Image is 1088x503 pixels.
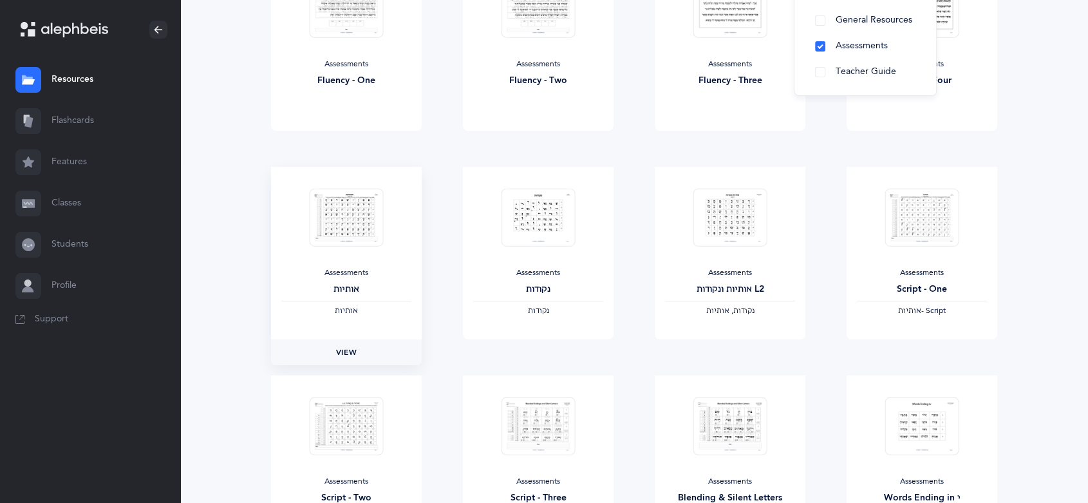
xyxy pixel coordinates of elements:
div: Fluency - Three [665,74,795,88]
div: Assessments [473,59,603,70]
div: Assessments [665,268,795,278]
img: Test_Form_-_%D7%90%D7%95%D7%AA%D7%99%D7%95%D7%AA_-Script_thumbnail_1703785823.png [885,188,959,247]
span: ‫נקודות‬ [528,306,549,315]
div: Script - One [857,283,987,296]
div: אותיות [281,283,411,296]
img: Test_Form_-_%D7%90%D7%95%D7%AA%D7%99%D7%95%D7%AA_%D7%95%D7%A0%D7%A7%D7%95%D7%93%D7%95%D7%AA_L2_Sc... [310,397,384,455]
div: אותיות ונקודות L2 [665,283,795,296]
span: View [336,346,357,358]
img: Test_Form_-_%D7%90%D7%95%D7%AA%D7%99%D7%95%D7%AA_thumbnail_1703568131.png [310,188,384,247]
span: ‫נקודות, אותיות‬ [706,306,755,315]
a: View [271,339,422,365]
div: Fluency - One [281,74,411,88]
div: Fluency - Two [473,74,603,88]
img: Test_Form_-_Blended_Endings_and_Silent_Letters_thumbnail_1703555235.png [693,397,767,455]
span: ‫אותיות‬ [898,306,921,315]
img: Test_Form_-_%D7%90%D7%95%D7%AA%D7%99%D7%95%D7%AA_%D7%95%D7%A0%D7%A7%D7%95%D7%93%D7%95%D7%AA_L2_th... [693,188,767,247]
button: General Resources [805,8,926,33]
div: Assessments [665,477,795,487]
span: Assessments [836,41,888,51]
img: Test_Form_-_Words_Ending_in_Yud_thumbnail_1683462364.png [885,397,959,455]
button: Teacher Guide [805,59,926,85]
button: Assessments [805,33,926,59]
div: נקודות [473,283,603,296]
div: Assessments [857,268,987,278]
span: Support [35,313,68,326]
div: Assessments [473,477,603,487]
div: Assessments [473,268,603,278]
div: Assessments [281,268,411,278]
div: Assessments [665,59,795,70]
div: Assessments [857,477,987,487]
div: Assessments [281,477,411,487]
span: Teacher Guide [836,66,896,77]
span: ‫אותיות‬ [335,306,358,315]
div: - Script [857,306,987,316]
span: General Resources [836,15,912,25]
img: Test_Form_-_%D7%A0%D7%A7%D7%95%D7%93%D7%95%D7%AA_thumbnail_1703568348.png [502,188,576,247]
div: Assessments [281,59,411,70]
img: Test_Form_-_Blended_Endings_and_Silent_Letters-_Script_thumbnail_1703785830.png [502,397,576,455]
